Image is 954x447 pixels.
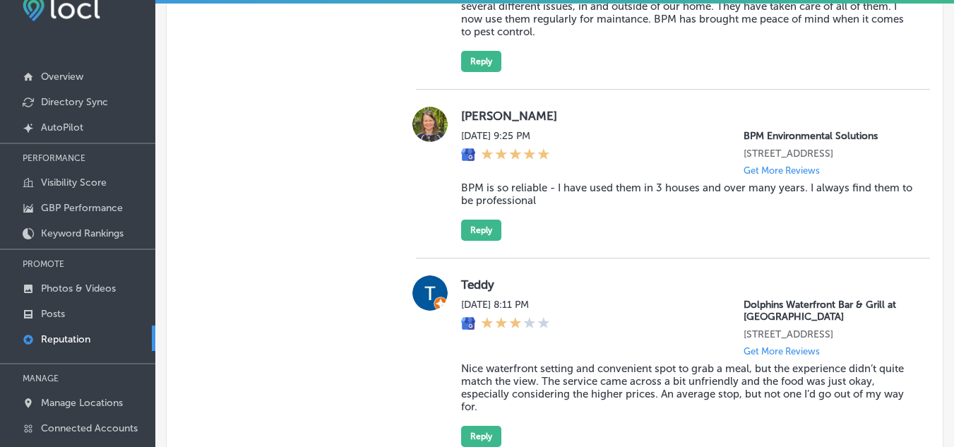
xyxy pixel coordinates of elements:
p: Get More Reviews [744,165,820,176]
label: [DATE] 8:11 PM [461,299,550,311]
blockquote: BPM is so reliable - I have used them in 3 houses and over many years. I always find them to be p... [461,181,913,207]
p: Posts [41,308,65,320]
button: Reply [461,51,501,72]
p: GBP Performance [41,202,123,214]
p: Directory Sync [41,96,108,108]
p: Connected Accounts [41,422,138,434]
p: BPM Environmental Solutions [744,130,913,142]
p: Visibility Score [41,177,107,189]
p: Photos & Videos [41,282,116,294]
p: Manage Locations [41,397,123,409]
p: 310 Lagoon Way [744,328,913,340]
blockquote: Nice waterfront setting and convenient spot to grab a meal, but the experience didn’t quite match... [461,362,913,413]
p: 9066 SW 73rd Ct #2204 [744,148,913,160]
p: Get More Reviews [744,346,820,357]
p: Keyword Rankings [41,227,124,239]
p: Reputation [41,333,90,345]
label: [PERSON_NAME] [461,109,913,123]
div: 3 Stars [481,316,550,331]
button: Reply [461,426,501,447]
p: AutoPilot [41,121,83,133]
button: Reply [461,220,501,241]
label: Teddy [461,278,913,292]
p: Dolphins Waterfront Bar & Grill at Cape Crossing [744,299,913,323]
label: [DATE] 9:25 PM [461,130,550,142]
div: 5 Stars [481,148,550,162]
p: Overview [41,71,83,83]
